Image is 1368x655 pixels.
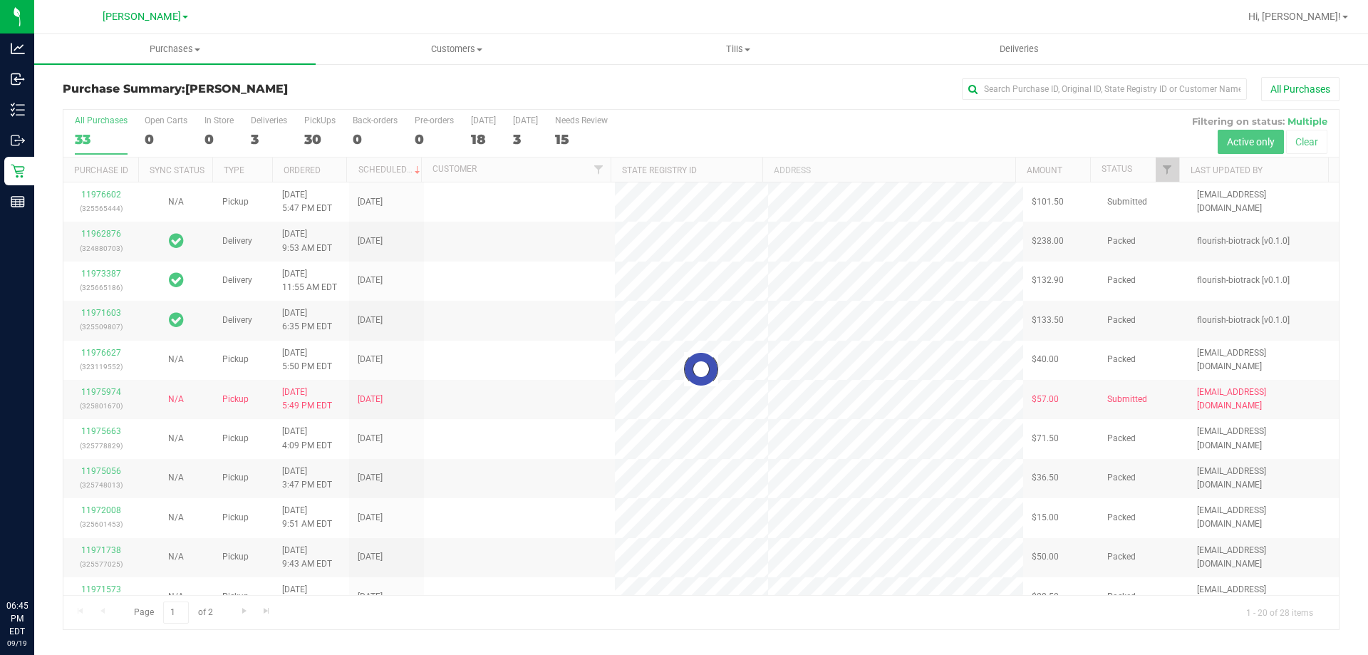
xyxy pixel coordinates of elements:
span: Purchases [34,43,316,56]
h3: Purchase Summary: [63,83,488,96]
inline-svg: Retail [11,164,25,178]
span: Hi, [PERSON_NAME]! [1248,11,1341,22]
inline-svg: Analytics [11,41,25,56]
inline-svg: Reports [11,195,25,209]
a: Customers [316,34,597,64]
p: 09/19 [6,638,28,649]
span: [PERSON_NAME] [103,11,181,23]
button: All Purchases [1261,77,1339,101]
inline-svg: Outbound [11,133,25,148]
a: Tills [597,34,879,64]
input: Search Purchase ID, Original ID, State Registry ID or Customer Name... [962,78,1247,100]
inline-svg: Inbound [11,72,25,86]
span: Deliveries [980,43,1058,56]
a: Deliveries [879,34,1160,64]
a: Purchases [34,34,316,64]
span: [PERSON_NAME] [185,82,288,96]
span: Customers [316,43,596,56]
inline-svg: Inventory [11,103,25,117]
iframe: Resource center [14,541,57,584]
p: 06:45 PM EDT [6,599,28,638]
span: Tills [598,43,878,56]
